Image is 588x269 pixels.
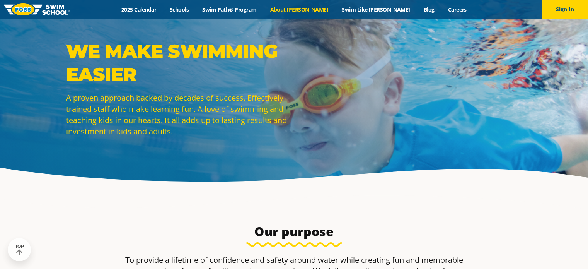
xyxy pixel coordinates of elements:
[441,6,473,13] a: Careers
[112,224,477,239] h3: Our purpose
[163,6,196,13] a: Schools
[4,3,70,15] img: FOSS Swim School Logo
[417,6,441,13] a: Blog
[66,39,290,86] p: WE MAKE SWIMMING EASIER
[335,6,417,13] a: Swim Like [PERSON_NAME]
[263,6,335,13] a: About [PERSON_NAME]
[15,244,24,256] div: TOP
[196,6,263,13] a: Swim Path® Program
[66,92,290,137] p: A proven approach backed by decades of success. Effectively trained staff who make learning fun. ...
[115,6,163,13] a: 2025 Calendar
